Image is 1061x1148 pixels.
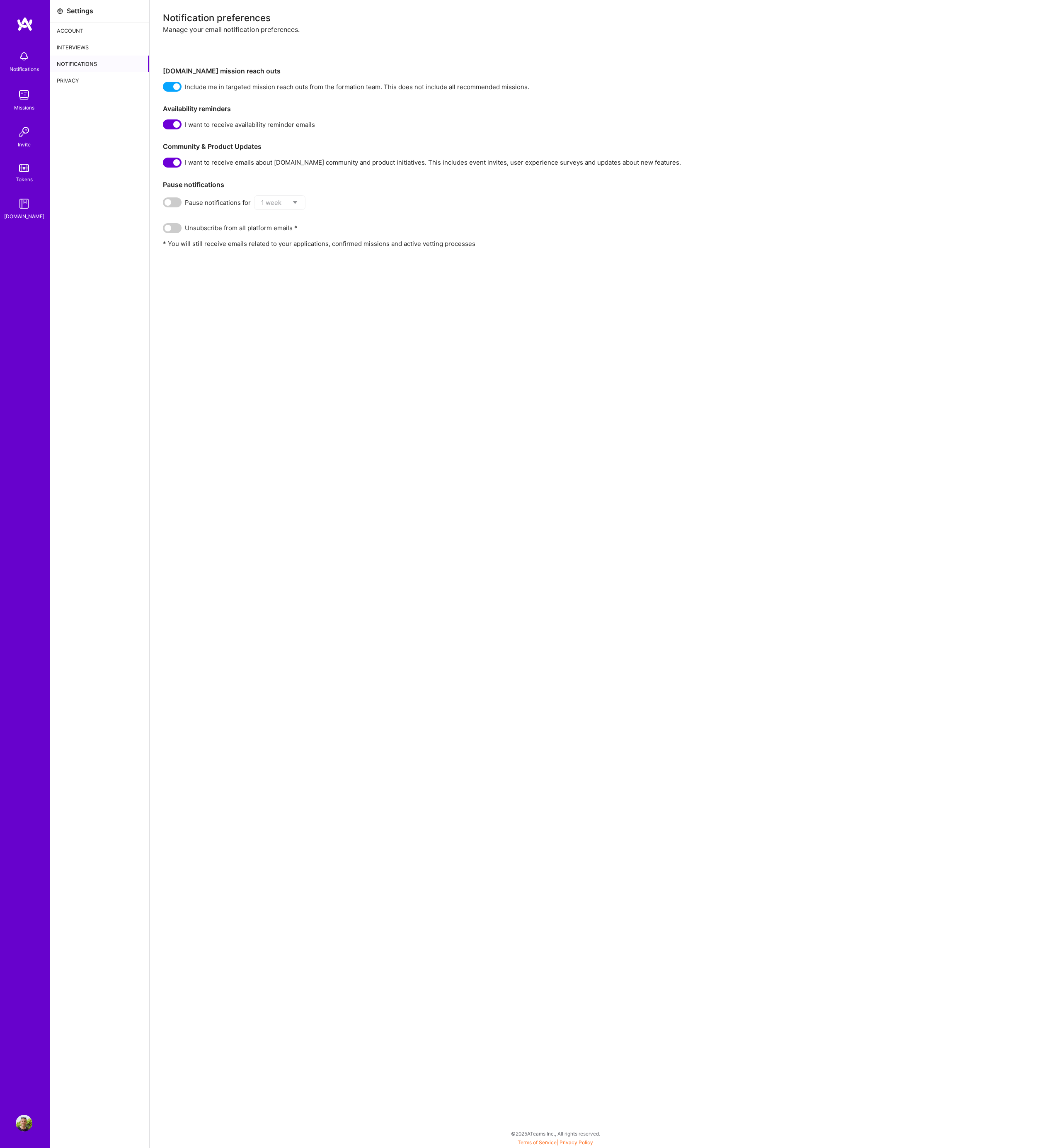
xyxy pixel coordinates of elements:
span: I want to receive emails about [DOMAIN_NAME] community and product initiatives. This includes eve... [185,158,681,167]
div: © 2025 ATeams Inc., All rights reserved. [50,1123,1061,1144]
h3: [DOMAIN_NAME] mission reach outs [163,67,1048,75]
img: tokens [19,164,29,172]
div: Manage your email notification preferences. [163,25,1048,61]
i: icon Settings [57,8,63,15]
div: Notifications [10,65,39,73]
div: Interviews [50,39,149,56]
h3: Community & Product Updates [163,143,1048,151]
a: Terms of Service [518,1139,557,1146]
img: bell [16,48,32,65]
div: Tokens [16,175,33,184]
span: | [518,1139,593,1146]
a: Privacy Policy [560,1139,593,1146]
img: User Avatar [16,1115,32,1131]
span: Pause notifications for [185,198,251,207]
div: Account [50,22,149,39]
h3: Availability reminders [163,105,1048,113]
div: Missions [14,103,34,112]
div: Privacy [50,72,149,89]
div: Notifications [50,56,149,72]
p: * You will still receive emails related to your applications, confirmed missions and active vetti... [163,239,1048,248]
div: Notification preferences [163,13,1048,22]
img: Invite [16,124,32,140]
div: Settings [67,7,93,15]
img: guide book [16,195,32,212]
div: [DOMAIN_NAME] [4,212,44,221]
div: Invite [18,140,31,149]
span: I want to receive availability reminder emails [185,120,315,129]
span: Include me in targeted mission reach outs from the formation team. This does not include all reco... [185,83,529,91]
img: logo [17,17,33,32]
h3: Pause notifications [163,181,1048,189]
span: Unsubscribe from all platform emails * [185,224,298,232]
img: teamwork [16,87,32,103]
